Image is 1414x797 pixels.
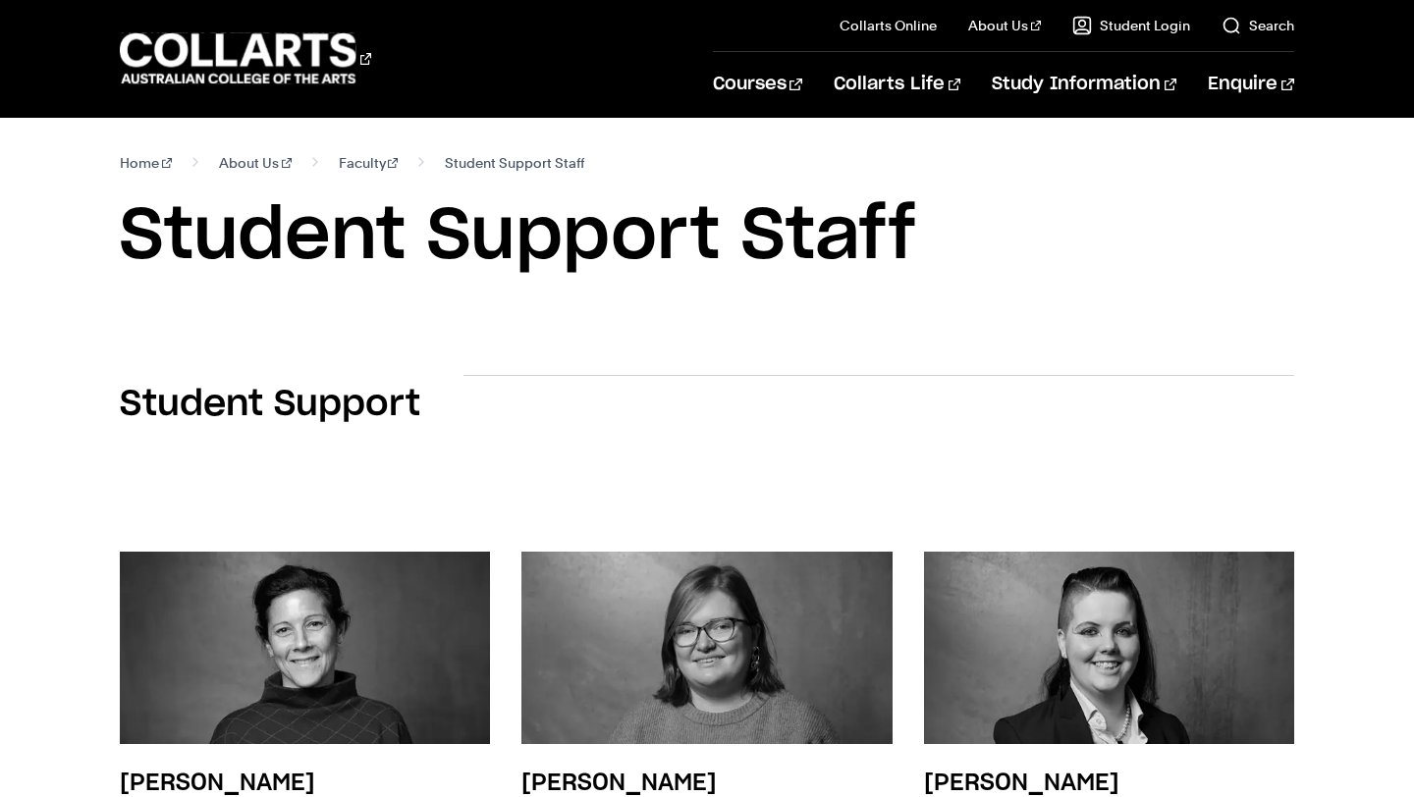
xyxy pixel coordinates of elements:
div: Go to homepage [120,30,371,86]
a: Faculty [339,149,399,177]
a: Search [1222,16,1294,35]
a: About Us [968,16,1041,35]
a: Courses [713,52,802,117]
h2: Student Support [120,383,420,426]
a: Collarts Online [840,16,937,35]
h3: [PERSON_NAME] [521,771,717,795]
a: About Us [219,149,292,177]
h1: Student Support Staff [120,192,1293,281]
span: Student Support Staff [445,149,584,177]
a: Collarts Life [834,52,960,117]
a: Enquire [1208,52,1293,117]
a: Student Login [1072,16,1190,35]
h3: [PERSON_NAME] [924,771,1119,795]
a: Home [120,149,172,177]
a: Study Information [992,52,1176,117]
